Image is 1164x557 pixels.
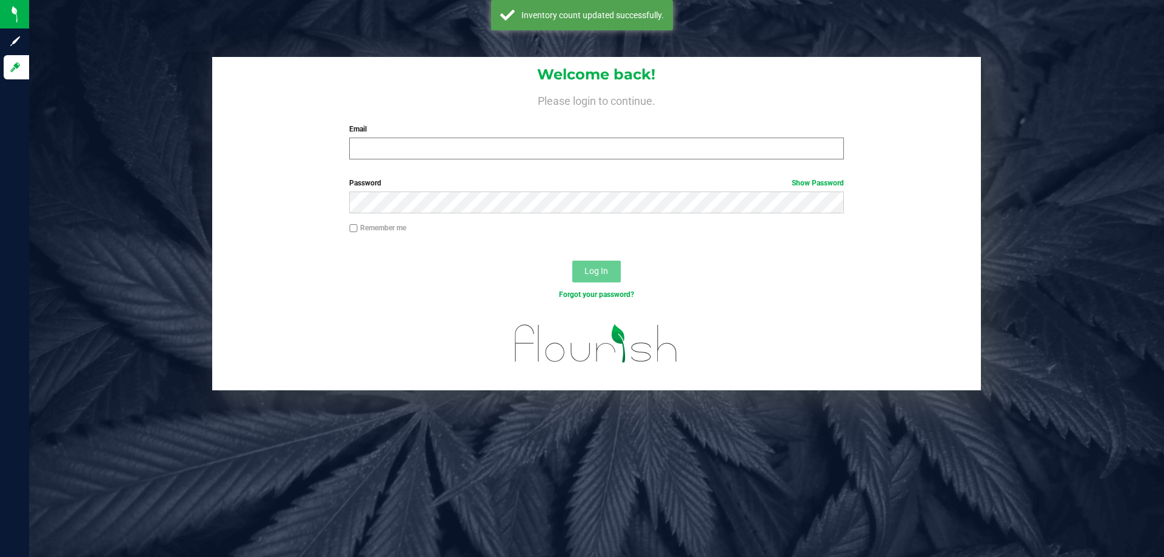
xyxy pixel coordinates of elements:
div: Inventory count updated successfully. [521,9,664,21]
input: Remember me [349,224,358,233]
span: Log In [584,266,608,276]
inline-svg: Log in [9,61,21,73]
img: flourish_logo.svg [500,313,692,375]
span: Password [349,179,381,187]
label: Remember me [349,222,406,233]
inline-svg: Sign up [9,35,21,47]
a: Show Password [792,179,844,187]
a: Forgot your password? [559,290,634,299]
label: Email [349,124,843,135]
button: Log In [572,261,621,282]
h1: Welcome back! [212,67,981,82]
h4: Please login to continue. [212,92,981,107]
